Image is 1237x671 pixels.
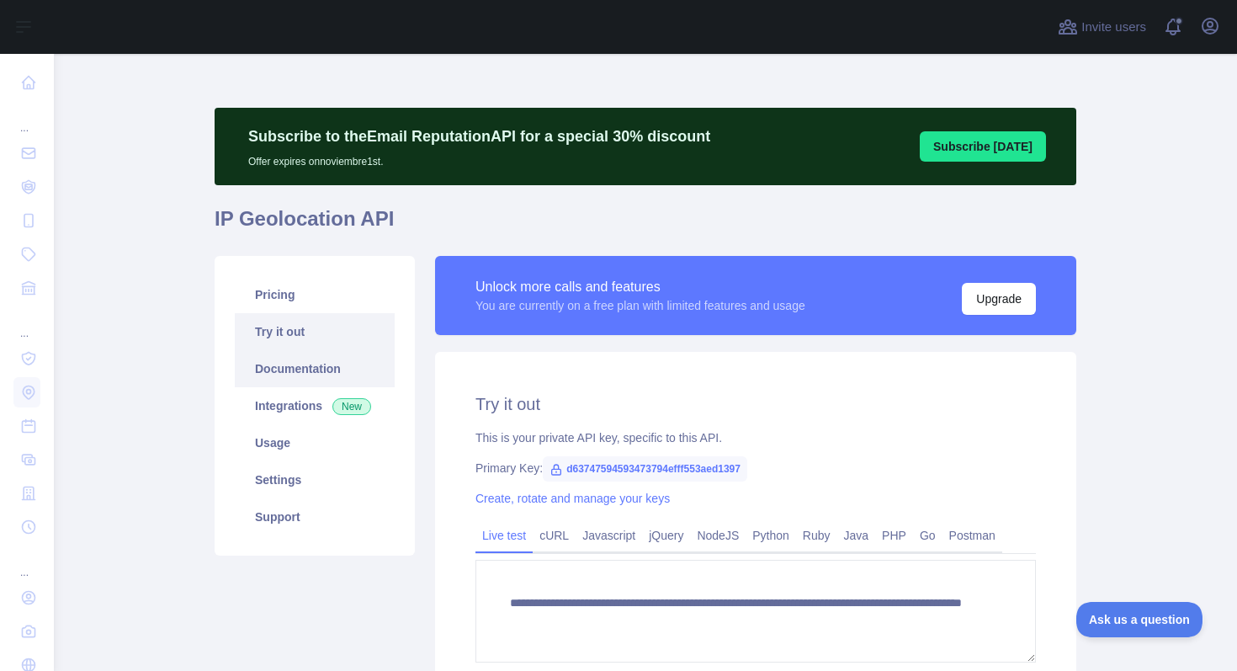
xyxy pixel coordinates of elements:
h1: IP Geolocation API [215,205,1076,246]
iframe: Toggle Customer Support [1076,602,1203,637]
a: Postman [942,522,1002,549]
a: Live test [475,522,533,549]
span: New [332,398,371,415]
p: Offer expires on noviembre 1st. [248,148,710,168]
div: ... [13,546,40,579]
a: cURL [533,522,576,549]
a: Create, rotate and manage your keys [475,492,670,505]
a: Documentation [235,350,395,387]
a: Pricing [235,276,395,313]
a: Usage [235,424,395,461]
a: Integrations New [235,387,395,424]
a: Javascript [576,522,642,549]
p: Subscribe to the Email Reputation API for a special 30 % discount [248,125,710,148]
div: Unlock more calls and features [475,277,805,297]
a: Ruby [796,522,837,549]
div: You are currently on a free plan with limited features and usage [475,297,805,314]
div: ... [13,101,40,135]
div: ... [13,306,40,340]
a: Try it out [235,313,395,350]
button: Upgrade [962,283,1036,315]
span: Invite users [1081,18,1146,37]
a: Settings [235,461,395,498]
div: Primary Key: [475,460,1036,477]
a: Java [837,522,876,549]
a: jQuery [642,522,690,549]
a: Go [913,522,942,549]
a: Python [746,522,796,549]
div: This is your private API key, specific to this API. [475,429,1036,446]
button: Invite users [1054,13,1149,40]
a: NodeJS [690,522,746,549]
a: Support [235,498,395,535]
a: PHP [875,522,913,549]
span: d63747594593473794efff553aed1397 [543,456,747,482]
h2: Try it out [475,392,1036,416]
button: Subscribe [DATE] [920,131,1046,162]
